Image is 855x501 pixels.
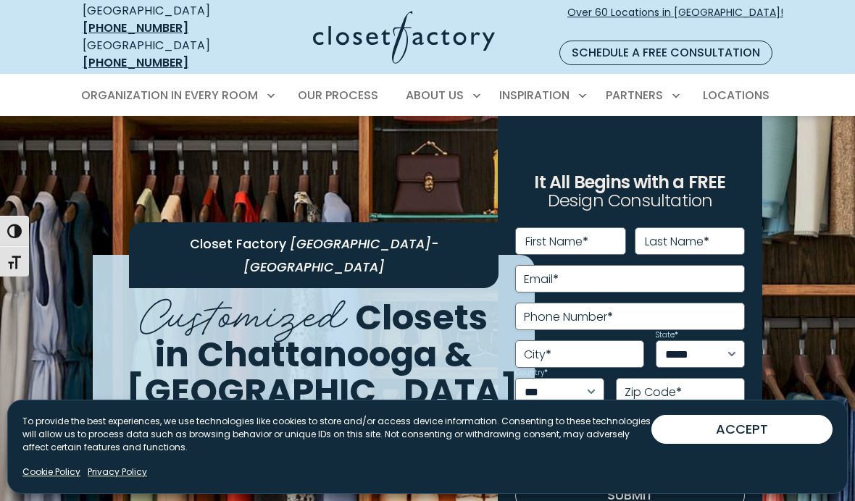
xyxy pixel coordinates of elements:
[71,75,784,116] nav: Primary Menu
[83,20,188,36] a: [PHONE_NUMBER]
[499,87,570,104] span: Inspiration
[651,415,833,444] button: ACCEPT
[524,349,551,361] label: City
[83,37,241,72] div: [GEOGRAPHIC_DATA]
[22,466,80,479] a: Cookie Policy
[524,274,559,285] label: Email
[126,330,518,416] span: Chattanooga & [GEOGRAPHIC_DATA]
[298,87,378,104] span: Our Process
[83,2,241,37] div: [GEOGRAPHIC_DATA]
[22,415,651,454] p: To provide the best experiences, we use technologies like cookies to store and/or access device i...
[656,332,678,339] label: State
[703,87,769,104] span: Locations
[313,11,495,64] img: Closet Factory Logo
[548,189,713,213] span: Design Consultation
[355,293,488,342] span: Closets
[515,369,548,376] label: Country
[140,278,347,344] span: Customized
[243,235,438,275] span: [GEOGRAPHIC_DATA]-[GEOGRAPHIC_DATA]
[606,87,663,104] span: Partners
[155,330,189,379] span: in
[190,235,286,253] span: Closet Factory
[524,311,613,323] label: Phone Number
[525,236,588,248] label: First Name
[645,236,709,248] label: Last Name
[88,466,147,479] a: Privacy Policy
[567,5,783,35] span: Over 60 Locations in [GEOGRAPHIC_DATA]!
[534,170,725,194] span: It All Begins with a FREE
[559,41,772,65] a: Schedule a Free Consultation
[83,54,188,71] a: [PHONE_NUMBER]
[406,87,464,104] span: About Us
[625,387,682,398] label: Zip Code
[81,87,258,104] span: Organization in Every Room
